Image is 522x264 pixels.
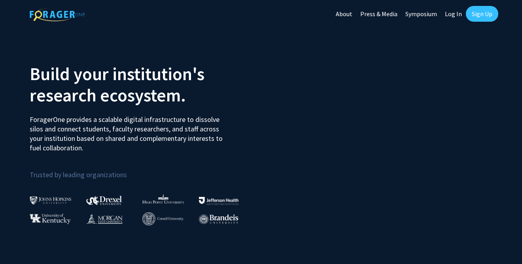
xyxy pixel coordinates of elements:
img: Drexel University [86,196,122,205]
p: Trusted by leading organizations [30,159,255,181]
img: Thomas Jefferson University [199,197,238,204]
p: ForagerOne provides a scalable digital infrastructure to dissolve silos and connect students, fac... [30,109,228,153]
img: Morgan State University [86,213,123,224]
h2: Build your institution's research ecosystem. [30,63,255,106]
img: Johns Hopkins University [30,196,72,204]
img: High Point University [142,194,184,204]
img: Brandeis University [199,214,238,224]
img: University of Kentucky [30,213,71,224]
a: Sign Up [466,6,498,22]
img: Cornell University [142,212,183,225]
img: ForagerOne Logo [30,7,85,21]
